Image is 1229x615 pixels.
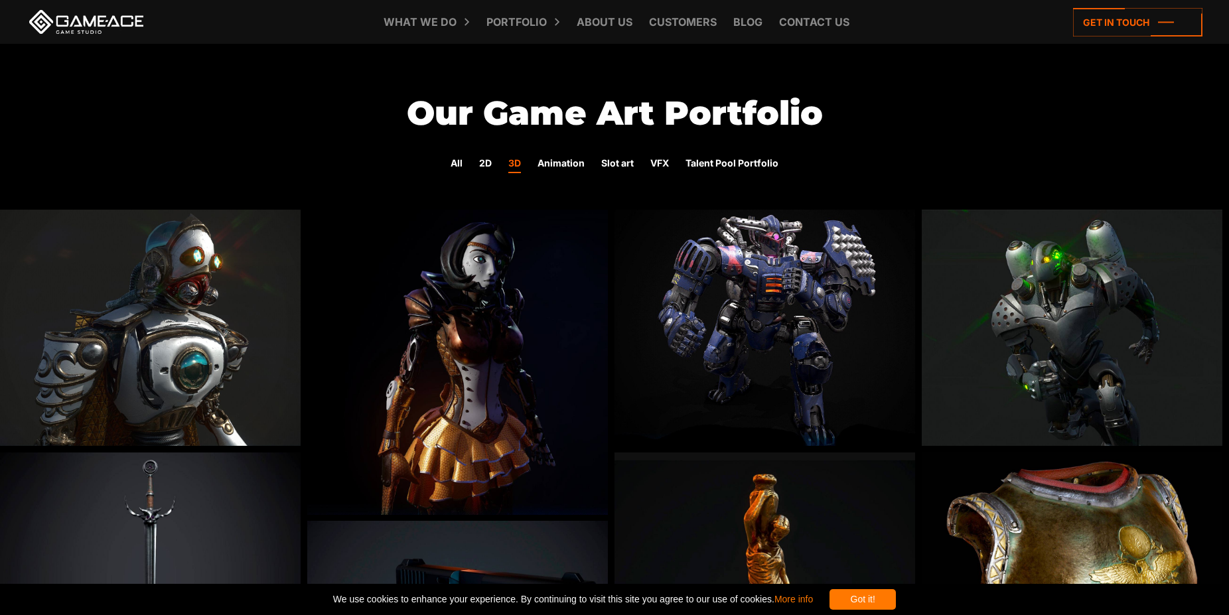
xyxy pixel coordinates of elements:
[479,156,492,173] a: 2D
[614,210,915,446] img: 3d animation
[686,156,778,173] a: Talent Pool Portfolio
[650,156,669,173] a: VFX
[508,156,521,173] a: 3D
[451,156,463,173] a: All
[774,594,813,604] a: More info
[307,210,608,515] img: 3d animation
[830,589,896,610] div: Got it!
[1073,8,1202,36] a: Get in touch
[601,156,634,173] a: Slot art
[333,589,813,610] span: We use cookies to enhance your experience. By continuing to visit this site you agree to our use ...
[922,210,1222,446] img: 3d animation
[538,156,585,173] a: Animation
